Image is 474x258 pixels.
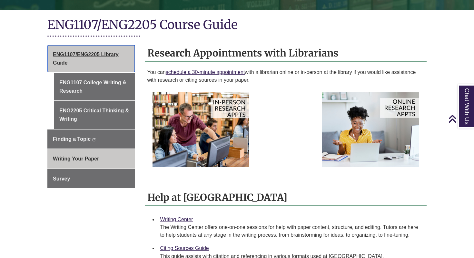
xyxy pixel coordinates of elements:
[53,136,91,142] span: Finding a Topic
[166,69,245,75] a: schedule a 30-minute appointment
[53,176,70,181] span: Survey
[54,101,135,129] a: ENG2205 Critical Thinking & Writing
[145,45,427,62] h2: Research Appointments with Librarians
[160,245,209,251] a: Citing Sources Guide
[47,17,427,34] h1: ENG1107/ENG2205 Course Guide
[53,156,99,161] span: Writing Your Paper
[160,217,193,222] a: Writing Center
[448,114,472,123] a: Back to Top
[145,189,427,206] h2: Help at [GEOGRAPHIC_DATA]
[53,52,119,66] span: ENG1107/ENG2205 Library Guide
[160,223,422,239] div: The Writing Center offers one-on-one sessions for help with paper content, structure, and editing...
[54,73,135,100] a: ENG1107 College Writing & Research
[147,68,424,84] p: You can with a librarian online or in-person at the library if you would like assistance with res...
[322,92,419,167] img: Online Appointments
[153,92,249,167] img: In person Appointments
[47,129,135,149] a: Finding a Topic
[47,45,135,72] a: ENG1107/ENG2205 Library Guide
[92,138,95,141] i: This link opens in a new window
[47,45,135,188] div: Guide Page Menu
[47,149,135,169] a: Writing Your Paper
[47,169,135,189] a: Survey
